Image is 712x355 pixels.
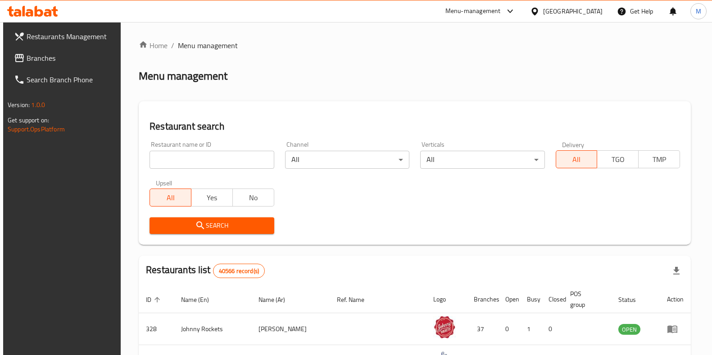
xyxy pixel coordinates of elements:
[191,189,233,207] button: Yes
[520,286,541,313] th: Busy
[541,313,563,345] td: 0
[31,99,45,111] span: 1.0.0
[181,294,221,305] span: Name (En)
[7,26,122,47] a: Restaurants Management
[150,151,274,169] input: Search for restaurant name or ID..
[156,180,172,186] label: Upsell
[467,286,498,313] th: Branches
[467,313,498,345] td: 37
[562,141,585,148] label: Delivery
[618,324,640,335] div: OPEN
[556,150,598,168] button: All
[285,151,409,169] div: All
[498,286,520,313] th: Open
[426,286,467,313] th: Logo
[541,286,563,313] th: Closed
[139,313,174,345] td: 328
[171,40,174,51] li: /
[27,53,115,63] span: Branches
[139,40,168,51] a: Home
[174,313,251,345] td: Johnny Rockets
[618,294,648,305] span: Status
[660,286,691,313] th: Action
[27,31,115,42] span: Restaurants Management
[601,153,635,166] span: TGO
[696,6,701,16] span: M
[445,6,501,17] div: Menu-management
[7,69,122,90] a: Search Branch Phone
[150,189,191,207] button: All
[251,313,330,345] td: [PERSON_NAME]
[666,260,687,282] div: Export file
[150,217,274,234] button: Search
[154,191,188,204] span: All
[8,99,30,111] span: Version:
[213,267,264,275] span: 40566 record(s)
[420,151,544,169] div: All
[232,189,274,207] button: No
[8,114,49,126] span: Get support on:
[667,324,684,334] div: Menu
[236,191,271,204] span: No
[213,264,265,278] div: Total records count
[618,324,640,335] span: OPEN
[139,69,227,83] h2: Menu management
[638,150,680,168] button: TMP
[7,47,122,69] a: Branches
[433,316,456,338] img: Johnny Rockets
[543,6,603,16] div: [GEOGRAPHIC_DATA]
[150,120,680,133] h2: Restaurant search
[146,294,163,305] span: ID
[27,74,115,85] span: Search Branch Phone
[597,150,639,168] button: TGO
[195,191,229,204] span: Yes
[258,294,297,305] span: Name (Ar)
[642,153,676,166] span: TMP
[498,313,520,345] td: 0
[139,40,691,51] nav: breadcrumb
[8,123,65,135] a: Support.OpsPlatform
[146,263,265,278] h2: Restaurants list
[157,220,267,231] span: Search
[337,294,376,305] span: Ref. Name
[520,313,541,345] td: 1
[560,153,594,166] span: All
[178,40,238,51] span: Menu management
[570,288,600,310] span: POS group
